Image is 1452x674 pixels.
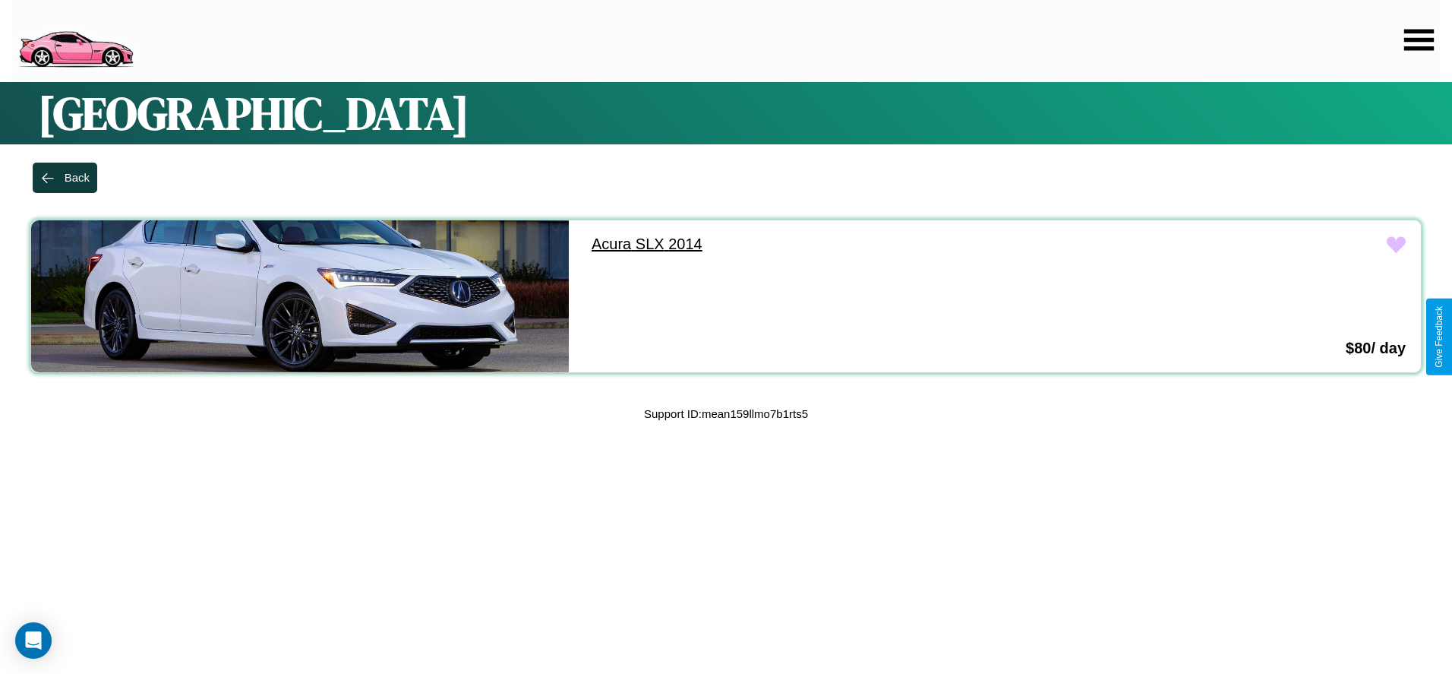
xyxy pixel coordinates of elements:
h3: $ 80 / day [1346,340,1406,357]
a: Acura SLX 2014 [576,220,1114,268]
p: Support ID: mean159llmo7b1rts5 [644,403,808,424]
div: Back [65,171,90,184]
div: Give Feedback [1434,306,1444,368]
h1: [GEOGRAPHIC_DATA] [38,82,1414,144]
img: logo [11,8,140,71]
div: Open Intercom Messenger [15,622,52,659]
button: Back [33,163,97,193]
